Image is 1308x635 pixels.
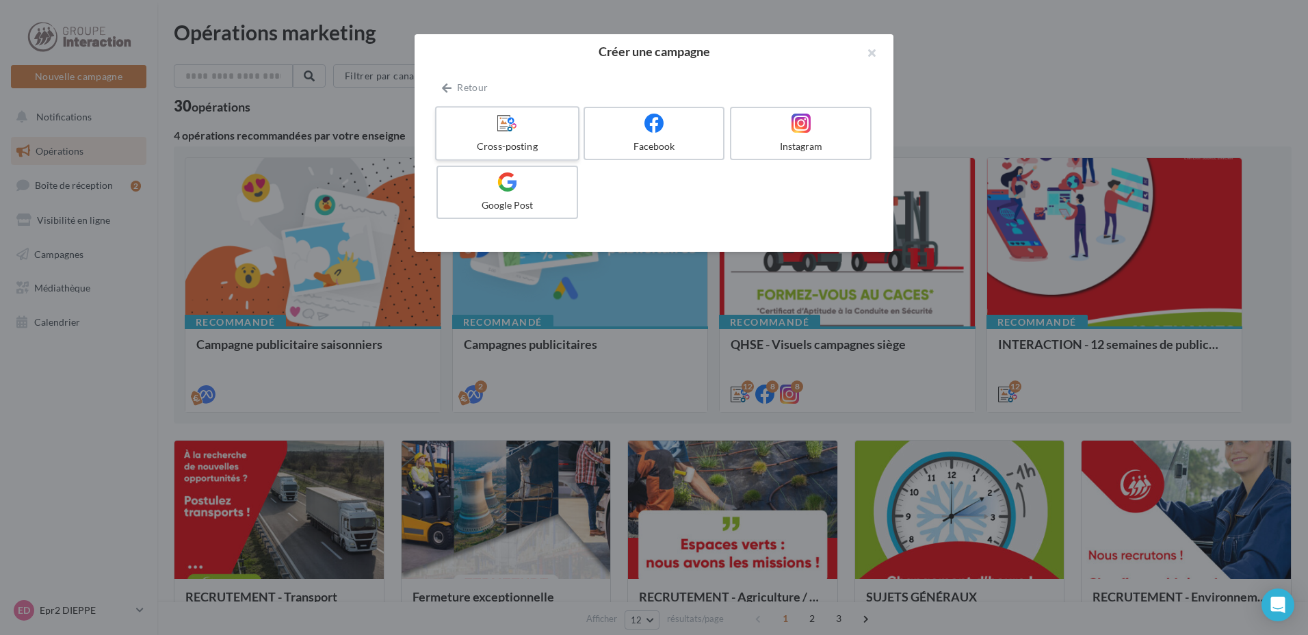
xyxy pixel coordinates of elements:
[443,198,571,212] div: Google Post
[436,45,872,57] h2: Créer une campagne
[590,140,718,153] div: Facebook
[737,140,865,153] div: Instagram
[436,79,493,96] button: Retour
[442,140,572,153] div: Cross-posting
[1261,588,1294,621] div: Open Intercom Messenger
